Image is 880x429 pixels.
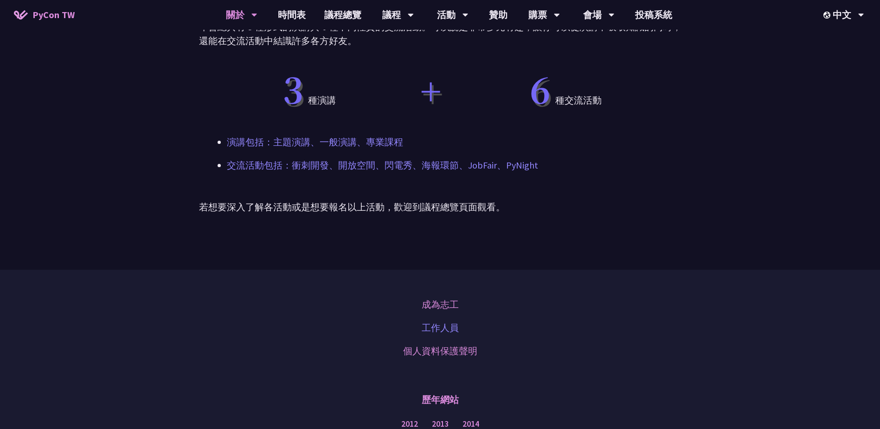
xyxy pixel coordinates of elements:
a: 個人資料保護聲明 [403,344,477,358]
p: 年會總共有 3 種形式的演講與 6 種不同性質的交流活動。可以說是非常多元有趣，讓你可以從演講中吸取知識的同時，還能在交流活動中結識許多各方好友。 [199,20,681,48]
span: 6 [530,64,551,113]
span: 種交流活動 [525,71,602,107]
a: 成為志工 [422,298,459,312]
img: Locale Icon [823,12,833,19]
a: PyCon TW [5,3,84,26]
span: PyCon TW [32,8,75,22]
span: 3 [283,64,303,113]
p: 交流活動包括：衝刺開發、開放空間、閃電秀、海報環節、JobFair、PyNight [227,158,654,172]
span: + [420,72,441,107]
p: 若想要深入了解各活動或是想要報名以上活動，歡迎到議程總覽頁面觀看。 [199,200,681,214]
span: 種演講 [278,71,336,107]
p: 歷年網站 [422,386,459,414]
a: 工作人員 [422,321,459,335]
p: 演講包括：主題演講、一般演講、專業課程 [227,135,654,149]
img: Home icon of PyCon TW 2025 [14,10,28,19]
